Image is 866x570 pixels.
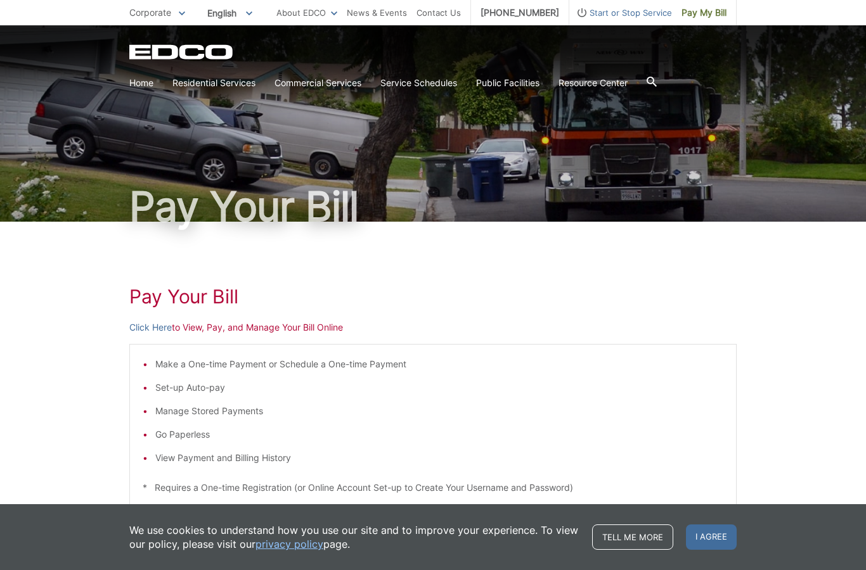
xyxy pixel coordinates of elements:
li: Manage Stored Payments [155,404,723,418]
a: Resource Center [559,76,628,90]
li: Go Paperless [155,427,723,441]
a: About EDCO [276,6,337,20]
a: EDCD logo. Return to the homepage. [129,44,235,60]
a: Home [129,76,153,90]
a: Public Facilities [476,76,540,90]
li: Set-up Auto-pay [155,381,723,395]
h1: Pay Your Bill [129,186,737,227]
span: Corporate [129,7,171,18]
p: We use cookies to understand how you use our site and to improve your experience. To view our pol... [129,523,579,551]
span: Pay My Bill [682,6,727,20]
a: Click Here [129,320,172,334]
li: View Payment and Billing History [155,451,723,465]
a: Service Schedules [380,76,457,90]
a: privacy policy [255,537,323,551]
h1: Pay Your Bill [129,285,737,308]
p: to View, Pay, and Manage Your Bill Online [129,320,737,334]
p: * Requires a One-time Registration (or Online Account Set-up to Create Your Username and Password) [143,481,723,495]
a: Commercial Services [275,76,361,90]
a: Contact Us [417,6,461,20]
a: Residential Services [172,76,255,90]
span: I agree [686,524,737,550]
li: Make a One-time Payment or Schedule a One-time Payment [155,357,723,371]
span: English [198,3,262,23]
a: Tell me more [592,524,673,550]
a: News & Events [347,6,407,20]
